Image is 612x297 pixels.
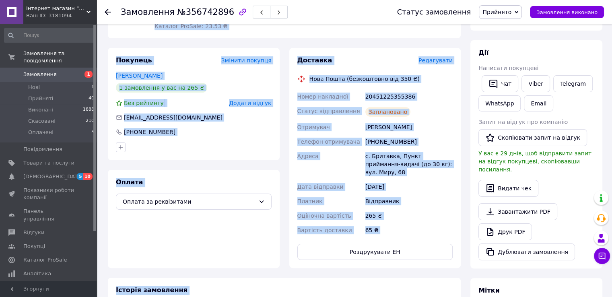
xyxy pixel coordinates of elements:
[364,149,454,179] div: с. Бритавка, Пункт приймання-видачі (до 30 кг): вул. Миру, 68
[530,6,604,18] button: Замовлення виконано
[478,95,521,111] a: WhatsApp
[116,178,143,186] span: Оплата
[23,256,67,264] span: Каталог ProSale
[84,71,93,78] span: 1
[297,227,352,233] span: Вартість доставки
[116,286,188,294] span: Історія замовлення
[155,23,227,29] span: Каталог ProSale: 23.53 ₴
[177,7,234,17] span: №356742896
[23,229,44,236] span: Відгуки
[23,146,62,153] span: Повідомлення
[23,187,74,201] span: Показники роботи компанії
[23,159,74,167] span: Товари та послуги
[297,124,330,130] span: Отримувач
[297,108,360,114] span: Статус відправлення
[297,138,360,145] span: Телефон отримувача
[26,12,97,19] div: Ваш ID: 3181094
[478,287,500,294] span: Мітки
[307,75,422,83] div: Нова Пошта (безкоштовно від 350 ₴)
[482,75,518,92] button: Чат
[83,106,94,113] span: 1888
[397,8,471,16] div: Статус замовлення
[297,56,332,64] span: Доставка
[4,28,95,43] input: Пошук
[23,173,83,180] span: [DEMOGRAPHIC_DATA]
[365,107,411,117] div: Заплановано
[91,84,94,91] span: 1
[553,75,593,92] a: Telegram
[478,203,557,220] a: Завантажити PDF
[221,57,272,64] span: Змінити покупця
[89,95,94,102] span: 40
[297,184,344,190] span: Дата відправки
[297,153,319,159] span: Адреса
[123,128,176,136] div: [PHONE_NUMBER]
[478,119,568,125] span: Запит на відгук про компанію
[364,89,454,104] div: 20451225355386
[418,57,453,64] span: Редагувати
[124,114,223,121] span: [EMAIL_ADDRESS][DOMAIN_NAME]
[478,129,587,146] button: Скопіювати запит на відгук
[594,248,610,264] button: Чат з покупцем
[28,84,40,91] span: Нові
[91,129,94,136] span: 5
[297,198,323,204] span: Платник
[28,95,53,102] span: Прийняті
[86,118,94,125] span: 210
[364,208,454,223] div: 265 ₴
[116,72,163,79] a: [PERSON_NAME]
[478,243,575,260] button: Дублювати замовлення
[297,244,453,260] button: Роздрукувати ЕН
[478,150,591,173] span: У вас є 29 днів, щоб відправити запит на відгук покупцеві, скопіювавши посилання.
[23,208,74,222] span: Панель управління
[23,50,97,64] span: Замовлення та повідомлення
[297,93,348,100] span: Номер накладної
[478,180,538,197] button: Видати чек
[124,100,164,106] span: Без рейтингу
[28,129,54,136] span: Оплачені
[121,7,175,17] span: Замовлення
[83,173,93,180] span: 10
[105,8,111,16] div: Повернутися назад
[229,100,271,106] span: Додати відгук
[28,118,56,125] span: Скасовані
[297,212,351,219] span: Оціночна вартість
[26,5,87,12] span: Інтернет магазин "Пі-Пі Друзі"
[364,179,454,194] div: [DATE]
[524,95,553,111] button: Email
[116,56,152,64] span: Покупець
[77,173,83,180] span: 5
[364,194,454,208] div: Відправник
[123,197,255,206] span: Оплата за реквізитами
[364,134,454,149] div: [PHONE_NUMBER]
[478,223,532,240] a: Друк PDF
[23,71,57,78] span: Замовлення
[536,9,598,15] span: Замовлення виконано
[116,83,207,93] div: 1 замовлення у вас на 265 ₴
[23,270,51,277] span: Аналітика
[364,120,454,134] div: [PERSON_NAME]
[478,65,538,71] span: Написати покупцеві
[478,49,488,56] span: Дії
[23,243,45,250] span: Покупці
[482,9,511,15] span: Прийнято
[521,75,550,92] a: Viber
[28,106,53,113] span: Виконані
[364,223,454,237] div: 65 ₴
